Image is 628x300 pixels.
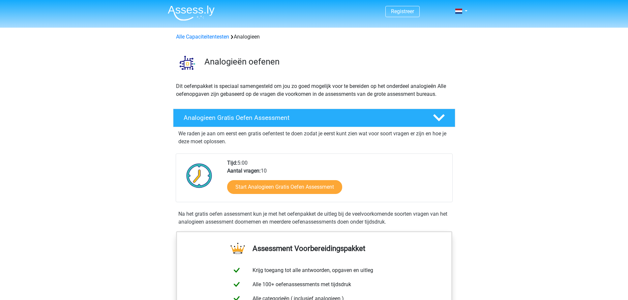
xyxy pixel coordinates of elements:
a: Registreer [391,8,414,14]
img: Assessly [168,5,215,21]
a: Start Analogieen Gratis Oefen Assessment [227,180,342,194]
a: Analogieen Gratis Oefen Assessment [170,109,458,127]
img: Klok [183,159,216,192]
b: Tijd: [227,160,237,166]
div: Analogieen [173,33,455,41]
h4: Analogieen Gratis Oefen Assessment [184,114,422,122]
b: Aantal vragen: [227,168,261,174]
div: 5:00 10 [222,159,452,202]
p: Dit oefenpakket is speciaal samengesteld om jou zo goed mogelijk voor te bereiden op het onderdee... [176,82,452,98]
p: We raden je aan om eerst een gratis oefentest te doen zodat je eerst kunt zien wat voor soort vra... [178,130,450,146]
a: Alle Capaciteitentesten [176,34,229,40]
img: analogieen [173,49,201,77]
h3: Analogieën oefenen [204,57,450,67]
div: Na het gratis oefen assessment kun je met het oefenpakket de uitleg bij de veelvoorkomende soorte... [176,210,453,226]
